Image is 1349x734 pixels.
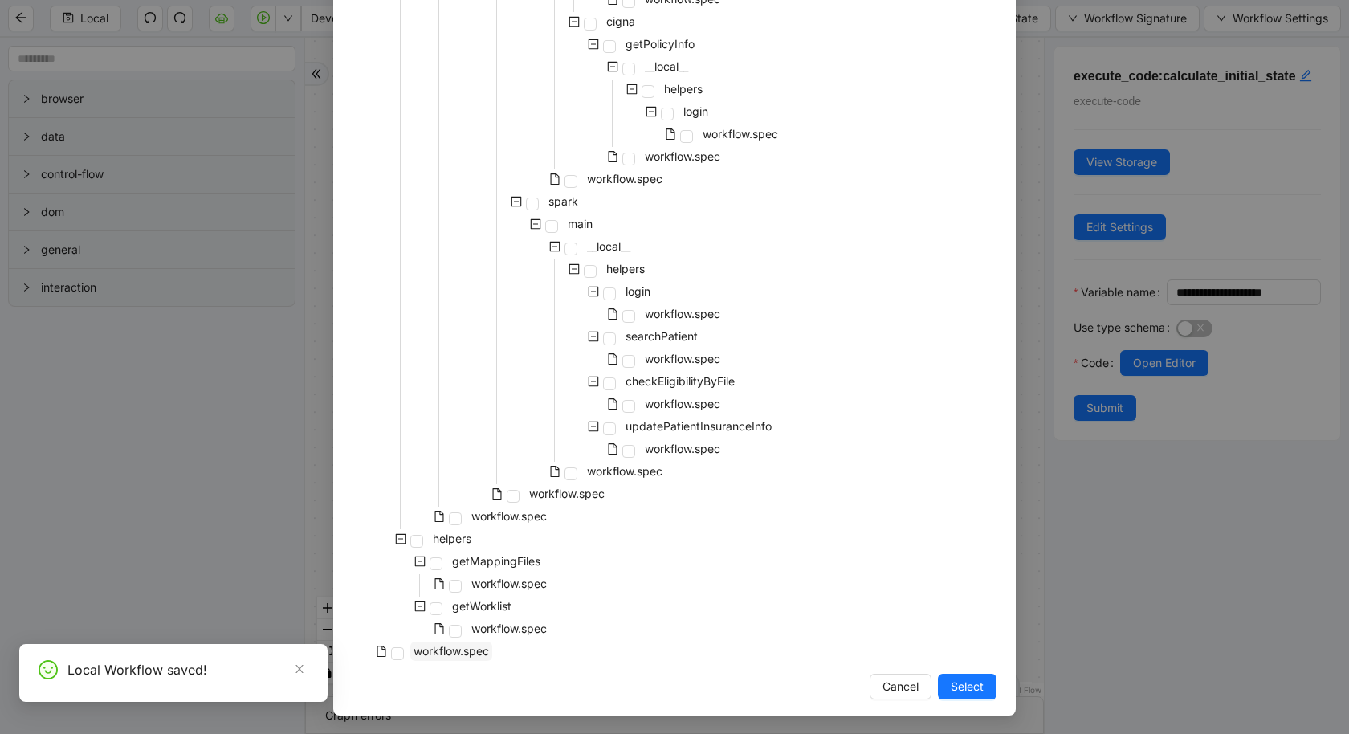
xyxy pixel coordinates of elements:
span: searchPatient [626,329,698,343]
span: __local__ [584,237,634,256]
span: checkEligibilityByFile [622,372,738,391]
span: file [549,173,560,185]
span: updatePatientInsuranceInfo [626,419,772,433]
span: workflow.spec [468,574,550,593]
span: minus-square [646,106,657,117]
span: minus-square [414,556,426,567]
span: workflow.spec [645,307,720,320]
span: getMappingFiles [449,552,544,571]
span: getPolicyInfo [622,35,698,54]
span: minus-square [530,218,541,230]
span: minus-square [414,601,426,612]
span: workflow.spec [587,464,662,478]
span: spark [545,192,581,211]
span: workflow.spec [699,124,781,144]
span: file [376,646,387,657]
span: workflow.spec [703,127,778,141]
span: file [491,488,503,500]
span: helpers [430,529,475,548]
button: Select [938,674,996,699]
span: close [294,663,305,675]
span: minus-square [588,376,599,387]
span: file [607,308,618,320]
span: file [434,511,445,522]
span: file [549,466,560,477]
span: cigna [606,14,635,28]
span: __local__ [645,59,688,73]
span: file [607,443,618,455]
span: login [683,104,708,118]
span: main [568,217,593,230]
span: minus-square [607,61,618,72]
span: workflow.spec [642,304,723,324]
span: Select [951,678,984,695]
span: minus-square [588,39,599,50]
span: minus-square [588,331,599,342]
span: workflow.spec [645,397,720,410]
span: workflow.spec [584,462,666,481]
span: __local__ [642,57,691,76]
span: getMappingFiles [452,554,540,568]
span: helpers [606,262,645,275]
span: workflow.spec [645,352,720,365]
span: getPolicyInfo [626,37,695,51]
span: Cancel [882,678,919,695]
button: Cancel [870,674,931,699]
span: login [680,102,711,121]
span: workflow.spec [642,349,723,369]
span: workflow.spec [642,394,723,414]
span: login [626,284,650,298]
span: file [434,578,445,589]
span: workflow.spec [587,172,662,186]
span: minus-square [569,263,580,275]
span: workflow.spec [642,439,723,459]
span: minus-square [569,16,580,27]
span: file [665,128,676,140]
span: helpers [433,532,471,545]
span: file [607,151,618,162]
span: file [434,623,445,634]
span: workflow.spec [645,149,720,163]
span: workflow.spec [471,509,547,523]
span: checkEligibilityByFile [626,374,735,388]
span: helpers [603,259,648,279]
span: searchPatient [622,327,701,346]
span: main [564,214,596,234]
span: file [607,353,618,365]
span: workflow.spec [471,577,547,590]
span: smile [39,660,58,679]
span: helpers [664,82,703,96]
span: __local__ [587,239,630,253]
div: Local Workflow saved! [67,660,308,679]
span: workflow.spec [529,487,605,500]
span: file [607,398,618,410]
span: workflow.spec [410,642,492,661]
span: cigna [603,12,638,31]
span: helpers [661,80,706,99]
span: spark [548,194,578,208]
span: minus-square [588,286,599,297]
span: minus-square [626,84,638,95]
span: minus-square [549,241,560,252]
span: workflow.spec [414,644,489,658]
span: workflow.spec [468,619,550,638]
span: getWorklist [449,597,515,616]
span: workflow.spec [645,442,720,455]
span: login [622,282,654,301]
span: workflow.spec [642,147,723,166]
span: workflow.spec [471,622,547,635]
span: getWorklist [452,599,511,613]
span: workflow.spec [584,169,666,189]
span: workflow.spec [468,507,550,526]
span: minus-square [395,533,406,544]
span: workflow.spec [526,484,608,504]
span: minus-square [588,421,599,432]
span: minus-square [511,196,522,207]
span: updatePatientInsuranceInfo [622,417,775,436]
